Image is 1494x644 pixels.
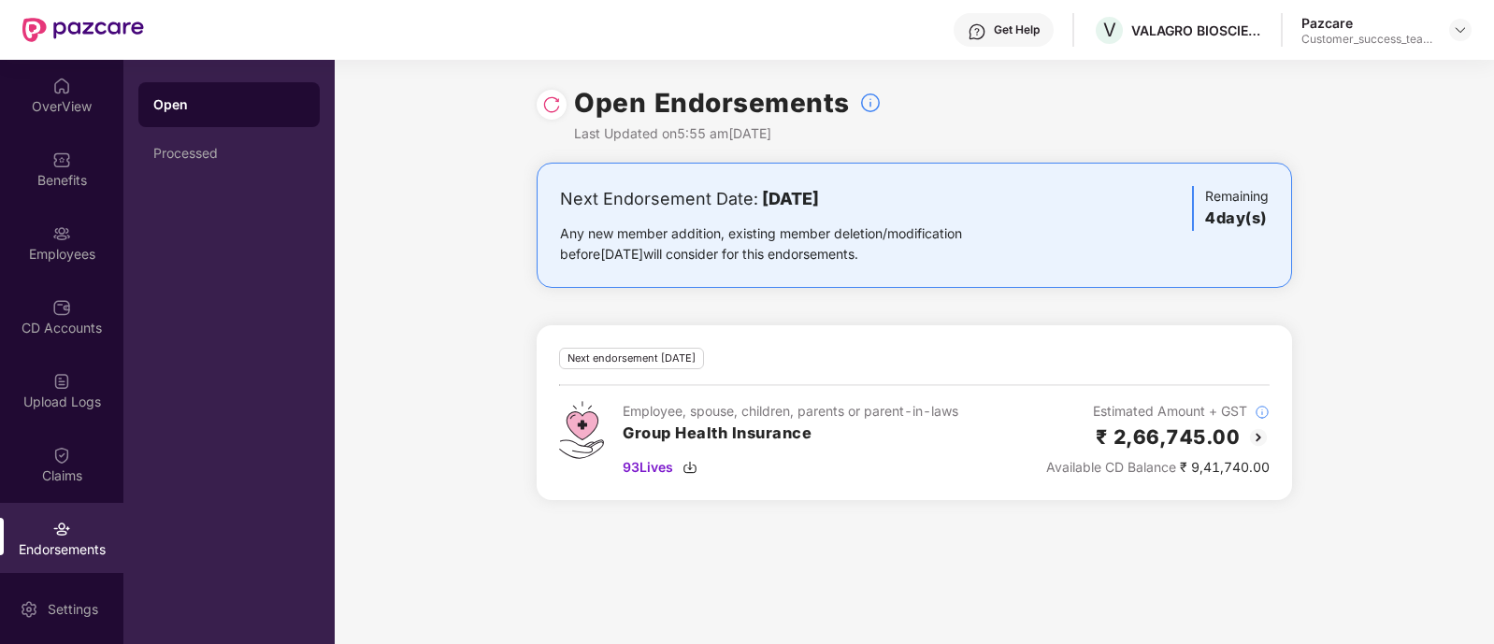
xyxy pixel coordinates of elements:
div: Estimated Amount + GST [1046,401,1270,422]
img: New Pazcare Logo [22,18,144,42]
div: Open [153,95,305,114]
div: Settings [42,600,104,619]
div: Any new member addition, existing member deletion/modification before [DATE] will consider for th... [560,223,1021,265]
span: V [1103,19,1116,41]
div: Get Help [994,22,1040,37]
img: svg+xml;base64,PHN2ZyBpZD0iRW5kb3JzZW1lbnRzIiB4bWxucz0iaHR0cDovL3d3dy53My5vcmcvMjAwMC9zdmciIHdpZH... [52,520,71,538]
img: svg+xml;base64,PHN2ZyBpZD0iSGVscC0zMngzMiIgeG1sbnM9Imh0dHA6Ly93d3cudzMub3JnLzIwMDAvc3ZnIiB3aWR0aD... [968,22,986,41]
img: svg+xml;base64,PHN2ZyBpZD0iRG93bmxvYWQtMzJ4MzIiIHhtbG5zPSJodHRwOi8vd3d3LnczLm9yZy8yMDAwL3N2ZyIgd2... [682,460,697,475]
div: VALAGRO BIOSCIENCES [1131,21,1262,39]
h3: Group Health Insurance [623,422,958,446]
img: svg+xml;base64,PHN2ZyBpZD0iQ0RfQWNjb3VudHMiIGRhdGEtbmFtZT0iQ0QgQWNjb3VudHMiIHhtbG5zPSJodHRwOi8vd3... [52,298,71,317]
div: Processed [153,146,305,161]
img: svg+xml;base64,PHN2ZyBpZD0iRW1wbG95ZWVzIiB4bWxucz0iaHR0cDovL3d3dy53My5vcmcvMjAwMC9zdmciIHdpZHRoPS... [52,224,71,243]
img: svg+xml;base64,PHN2ZyBpZD0iVXBsb2FkX0xvZ3MiIGRhdGEtbmFtZT0iVXBsb2FkIExvZ3MiIHhtbG5zPSJodHRwOi8vd3... [52,372,71,391]
b: [DATE] [762,189,819,208]
img: svg+xml;base64,PHN2ZyBpZD0iU2V0dGluZy0yMHgyMCIgeG1sbnM9Imh0dHA6Ly93d3cudzMub3JnLzIwMDAvc3ZnIiB3aW... [20,600,38,619]
h3: 4 day(s) [1205,207,1269,231]
h2: ₹ 2,66,745.00 [1096,422,1241,452]
img: svg+xml;base64,PHN2ZyBpZD0iQ2xhaW0iIHhtbG5zPSJodHRwOi8vd3d3LnczLm9yZy8yMDAwL3N2ZyIgd2lkdGg9IjIwIi... [52,446,71,465]
span: 93 Lives [623,457,673,478]
div: Pazcare [1301,14,1432,32]
img: svg+xml;base64,PHN2ZyBpZD0iRHJvcGRvd24tMzJ4MzIiIHhtbG5zPSJodHRwOi8vd3d3LnczLm9yZy8yMDAwL3N2ZyIgd2... [1453,22,1468,37]
div: Last Updated on 5:55 am[DATE] [574,123,882,144]
span: Available CD Balance [1046,459,1176,475]
img: svg+xml;base64,PHN2ZyBpZD0iQmFjay0yMHgyMCIgeG1sbnM9Imh0dHA6Ly93d3cudzMub3JnLzIwMDAvc3ZnIiB3aWR0aD... [1247,426,1270,449]
div: Employee, spouse, children, parents or parent-in-laws [623,401,958,422]
h1: Open Endorsements [574,82,850,123]
div: Customer_success_team_lead [1301,32,1432,47]
div: ₹ 9,41,740.00 [1046,457,1270,478]
img: svg+xml;base64,PHN2ZyB4bWxucz0iaHR0cDovL3d3dy53My5vcmcvMjAwMC9zdmciIHdpZHRoPSI0Ny43MTQiIGhlaWdodD... [559,401,604,459]
img: svg+xml;base64,PHN2ZyBpZD0iQmVuZWZpdHMiIHhtbG5zPSJodHRwOi8vd3d3LnczLm9yZy8yMDAwL3N2ZyIgd2lkdGg9Ij... [52,150,71,169]
img: svg+xml;base64,PHN2ZyBpZD0iUmVsb2FkLTMyeDMyIiB4bWxucz0iaHR0cDovL3d3dy53My5vcmcvMjAwMC9zdmciIHdpZH... [542,95,561,114]
div: Remaining [1192,186,1269,231]
img: svg+xml;base64,PHN2ZyBpZD0iSW5mb18tXzMyeDMyIiBkYXRhLW5hbWU9IkluZm8gLSAzMngzMiIgeG1sbnM9Imh0dHA6Ly... [1255,405,1270,420]
img: svg+xml;base64,PHN2ZyBpZD0iSG9tZSIgeG1sbnM9Imh0dHA6Ly93d3cudzMub3JnLzIwMDAvc3ZnIiB3aWR0aD0iMjAiIG... [52,77,71,95]
div: Next endorsement [DATE] [559,348,704,369]
div: Next Endorsement Date: [560,186,1021,212]
img: svg+xml;base64,PHN2ZyBpZD0iSW5mb18tXzMyeDMyIiBkYXRhLW5hbWU9IkluZm8gLSAzMngzMiIgeG1sbnM9Imh0dHA6Ly... [859,92,882,114]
